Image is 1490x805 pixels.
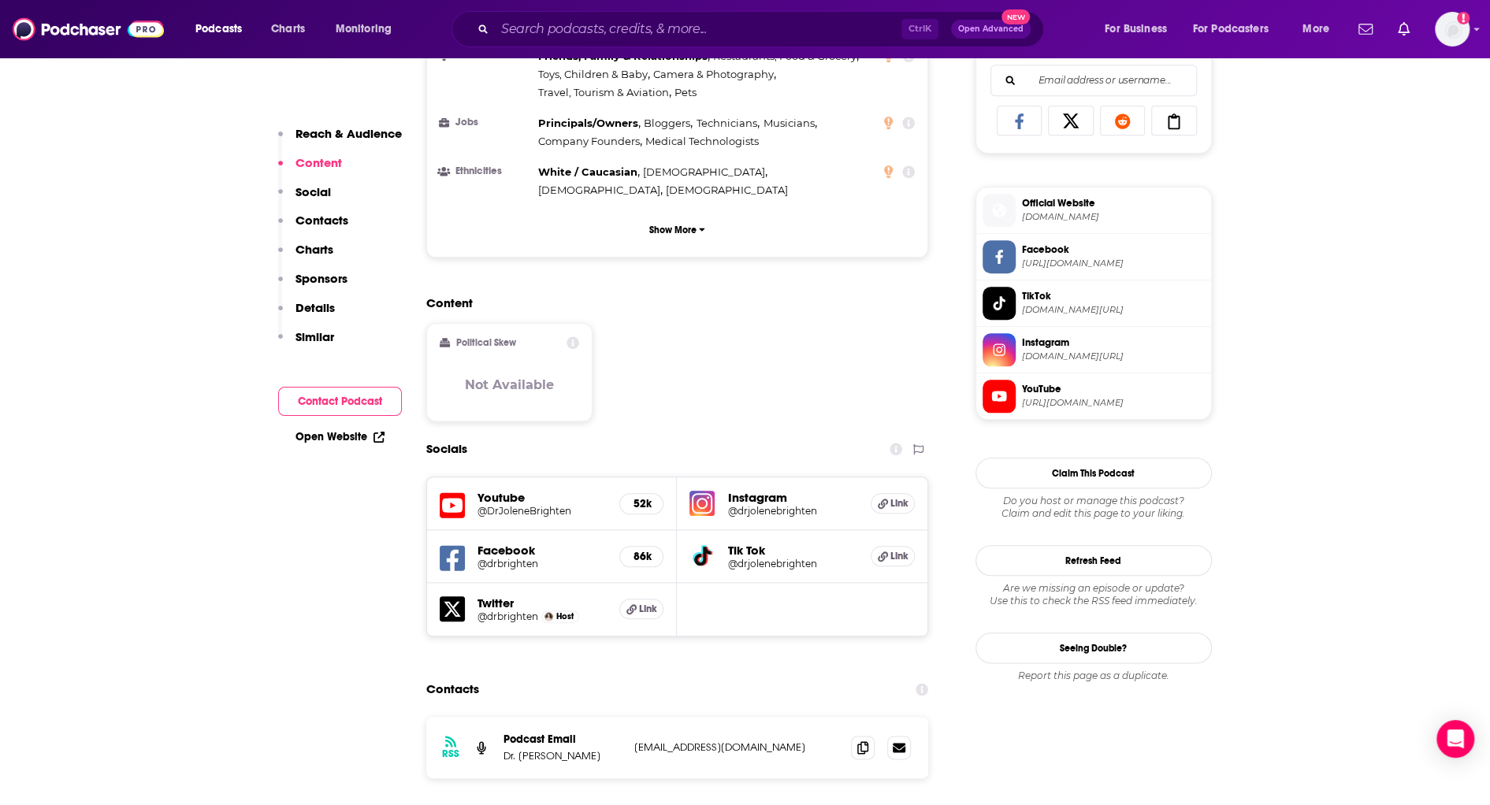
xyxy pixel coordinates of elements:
span: Host [556,611,574,621]
span: , [538,163,640,181]
span: Podcasts [195,18,242,40]
button: Refresh Feed [975,545,1212,576]
span: Company Founders [538,135,640,147]
a: Copy Link [1151,106,1197,135]
span: Bloggers [644,117,690,129]
p: Details [295,300,335,315]
h2: Contacts [426,674,479,704]
span: , [643,163,767,181]
p: Sponsors [295,271,347,286]
span: https://www.youtube.com/@DrJoleneBrighten [1022,397,1205,409]
button: Sponsors [278,271,347,300]
span: Ctrl K [901,19,938,39]
p: Social [295,184,331,199]
a: YouTube[URL][DOMAIN_NAME] [983,380,1205,413]
span: Link [890,497,908,510]
span: Technicians [697,117,757,129]
span: , [697,114,760,132]
img: iconImage [689,491,715,516]
a: @drbrighten [477,558,608,569]
span: [DEMOGRAPHIC_DATA] [666,184,788,196]
h5: Tik Tok [727,543,858,558]
button: open menu [1291,17,1349,42]
p: Similar [295,329,334,344]
img: Podchaser - Follow, Share and Rate Podcasts [13,14,164,44]
h2: Socials [426,434,467,464]
span: instagram.com/drjolenebrighten [1022,351,1205,362]
span: https://www.facebook.com/drbrighten [1022,258,1205,269]
button: Similar [278,329,334,358]
div: Open Intercom Messenger [1436,720,1474,758]
a: @drjolenebrighten [727,558,858,569]
h3: Not Available [465,377,554,392]
span: Logged in as Ashley_Beenen [1435,12,1470,46]
button: Show More [440,215,916,244]
a: Share on Facebook [997,106,1042,135]
a: Link [871,493,915,514]
h5: Youtube [477,490,608,505]
span: , [538,65,650,83]
a: Open Website [295,430,385,443]
span: tiktok.com/@drjolenebrighten [1022,304,1205,316]
p: Reach & Audience [295,126,402,141]
svg: Add a profile image [1457,12,1470,24]
span: Facebook [1022,243,1205,257]
span: Principals/Owners [538,117,638,129]
span: YouTube [1022,382,1205,396]
button: Social [278,184,331,213]
span: Instagram [1022,336,1205,350]
span: [DEMOGRAPHIC_DATA] [643,165,765,178]
span: White / Caucasian [538,165,637,178]
p: Contacts [295,213,348,228]
span: , [538,114,641,132]
div: Search podcasts, credits, & more... [466,11,1059,47]
button: Contacts [278,213,348,242]
p: Podcast Email [503,733,622,746]
button: Details [278,300,335,329]
button: Charts [278,242,333,271]
a: Dr. Jolene Brighten [544,612,553,621]
h2: Content [426,295,916,310]
button: Content [278,155,342,184]
button: open menu [1183,17,1291,42]
a: @drbrighten [477,610,538,622]
span: Musicians [764,117,815,129]
p: Dr. [PERSON_NAME] [503,749,622,762]
span: Friends, Family & Relationships [538,50,708,62]
div: Are we missing an episode or update? Use this to check the RSS feed immediately. [975,582,1212,607]
span: More [1302,18,1329,40]
a: Share on X/Twitter [1048,106,1094,135]
a: @DrJoleneBrighten [477,505,608,517]
a: Official Website[DOMAIN_NAME] [983,194,1205,227]
span: Restaurants, Food & Grocery [713,50,856,62]
span: , [764,114,817,132]
span: Pets [674,86,697,98]
span: For Business [1105,18,1167,40]
span: drbrighten.com [1022,211,1205,223]
a: TikTok[DOMAIN_NAME][URL] [983,287,1205,320]
span: , [538,181,663,199]
span: Link [639,603,657,615]
input: Search podcasts, credits, & more... [495,17,901,42]
h2: Political Skew [456,337,516,348]
span: , [538,132,642,150]
p: Show More [649,224,697,236]
span: Open Advanced [958,25,1024,33]
span: Link [890,550,908,562]
span: Camera & Photography [653,68,774,80]
button: Contact Podcast [278,387,402,416]
button: Show profile menu [1435,12,1470,46]
button: Reach & Audience [278,126,402,155]
input: Email address or username... [1004,65,1183,95]
a: Instagram[DOMAIN_NAME][URL] [983,333,1205,366]
span: Toys, Children & Baby [538,68,648,80]
p: [EMAIL_ADDRESS][DOMAIN_NAME] [634,740,839,754]
a: Charts [261,17,314,42]
a: Seeing Double? [975,632,1212,663]
span: Charts [271,18,305,40]
h5: Twitter [477,595,608,610]
button: Open AdvancedNew [951,20,1031,39]
a: Show notifications dropdown [1352,16,1379,43]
